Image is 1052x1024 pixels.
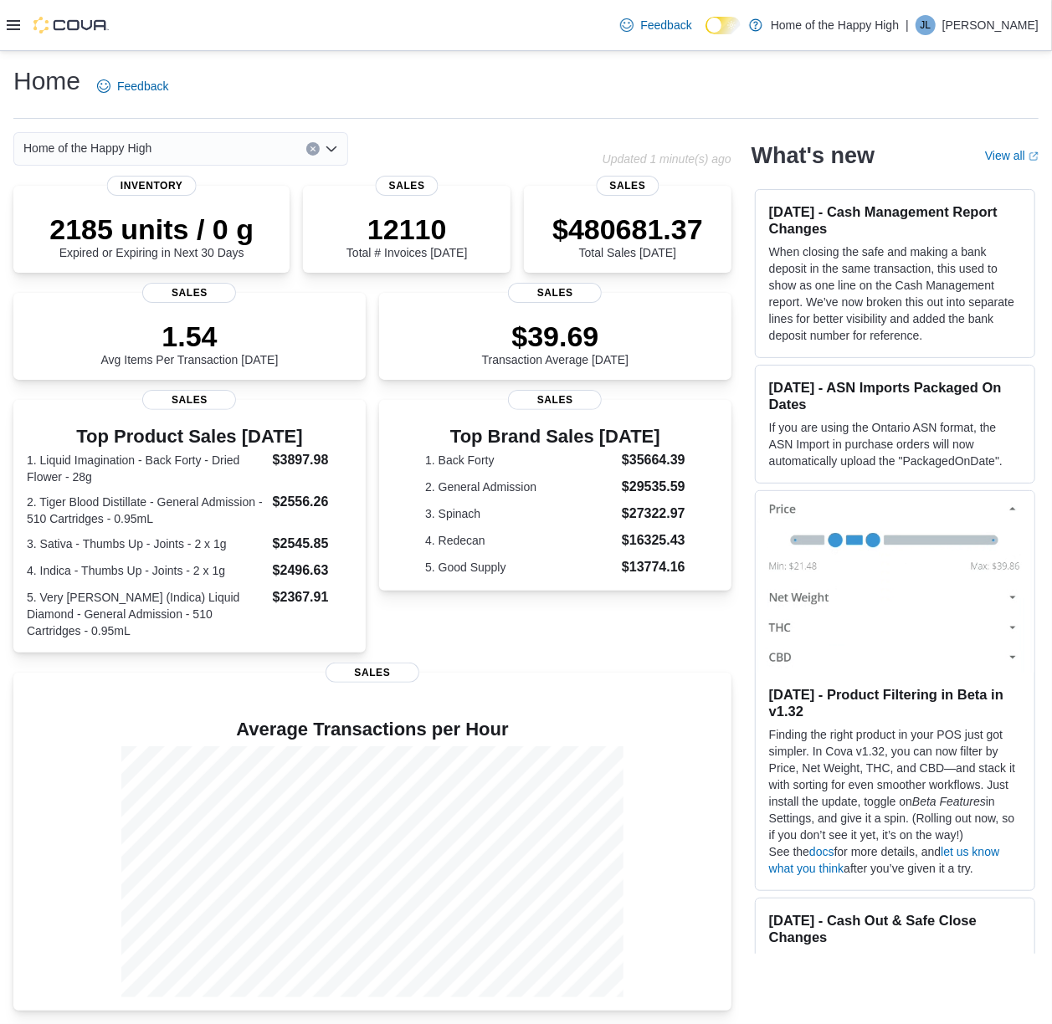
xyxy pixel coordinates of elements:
[921,15,931,35] span: JL
[142,390,236,410] span: Sales
[273,450,352,470] dd: $3897.98
[142,283,236,303] span: Sales
[769,379,1021,412] h3: [DATE] - ASN Imports Packaged On Dates
[916,15,936,35] div: Jesse Losee
[769,686,1021,719] h3: [DATE] - Product Filtering in Beta in v1.32
[771,15,899,35] p: Home of the Happy High
[117,78,168,95] span: Feedback
[27,535,266,552] dt: 3. Sativa - Thumbs Up - Joints - 2 x 1g
[49,212,254,259] div: Expired or Expiring in Next 30 Days
[107,176,197,196] span: Inventory
[622,477,685,497] dd: $29535.59
[508,283,602,303] span: Sales
[769,419,1021,469] p: If you are using the Ontario ASN format, the ASN Import in purchase orders will now automatically...
[622,504,685,524] dd: $27322.97
[597,176,659,196] span: Sales
[23,138,151,158] span: Home of the Happy High
[27,494,266,527] dt: 2. Tiger Blood Distillate - General Admission - 510 Cartridges - 0.95mL
[13,64,80,98] h1: Home
[101,320,279,366] div: Avg Items Per Transaction [DATE]
[90,69,175,103] a: Feedback
[376,176,439,196] span: Sales
[912,795,986,808] em: Beta Features
[706,17,741,34] input: Dark Mode
[613,8,698,42] a: Feedback
[640,17,691,33] span: Feedback
[985,149,1039,162] a: View allExternal link
[906,15,909,35] p: |
[769,912,1021,945] h3: [DATE] - Cash Out & Safe Close Changes
[273,492,352,512] dd: $2556.26
[346,212,467,259] div: Total # Invoices [DATE]
[552,212,703,246] p: $480681.37
[27,452,266,485] dt: 1. Liquid Imagination - Back Forty - Dried Flower - 28g
[33,17,109,33] img: Cova
[942,15,1039,35] p: [PERSON_NAME]
[27,719,718,740] h4: Average Transactions per Hour
[622,450,685,470] dd: $35664.39
[306,142,320,156] button: Clear input
[622,557,685,577] dd: $13774.16
[425,532,615,549] dt: 4. Redecan
[273,534,352,554] dd: $2545.85
[425,479,615,495] dt: 2. General Admission
[508,390,602,410] span: Sales
[603,152,731,166] p: Updated 1 minute(s) ago
[27,427,352,447] h3: Top Product Sales [DATE]
[425,505,615,522] dt: 3. Spinach
[273,561,352,581] dd: $2496.63
[769,243,1021,344] p: When closing the safe and making a bank deposit in the same transaction, this used to show as one...
[769,845,1000,875] a: let us know what you think
[482,320,629,353] p: $39.69
[425,427,685,447] h3: Top Brand Sales [DATE]
[552,212,703,259] div: Total Sales [DATE]
[1029,151,1039,161] svg: External link
[482,320,629,366] div: Transaction Average [DATE]
[425,452,615,468] dt: 1. Back Forty
[101,320,279,353] p: 1.54
[622,530,685,550] dd: $16325.43
[326,663,419,683] span: Sales
[769,843,1021,877] p: See the for more details, and after you’ve given it a try.
[425,559,615,576] dt: 5. Good Supply
[27,589,266,639] dt: 5. Very [PERSON_NAME] (Indica) Liquid Diamond - General Admission - 510 Cartridges - 0.95mL
[769,726,1021,843] p: Finding the right product in your POS just got simpler. In Cova v1.32, you can now filter by Pric...
[273,587,352,607] dd: $2367.91
[752,142,875,169] h2: What's new
[27,562,266,579] dt: 4. Indica - Thumbs Up - Joints - 2 x 1g
[49,212,254,246] p: 2185 units / 0 g
[809,845,834,858] a: docs
[769,203,1021,237] h3: [DATE] - Cash Management Report Changes
[346,212,467,246] p: 12110
[325,142,338,156] button: Open list of options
